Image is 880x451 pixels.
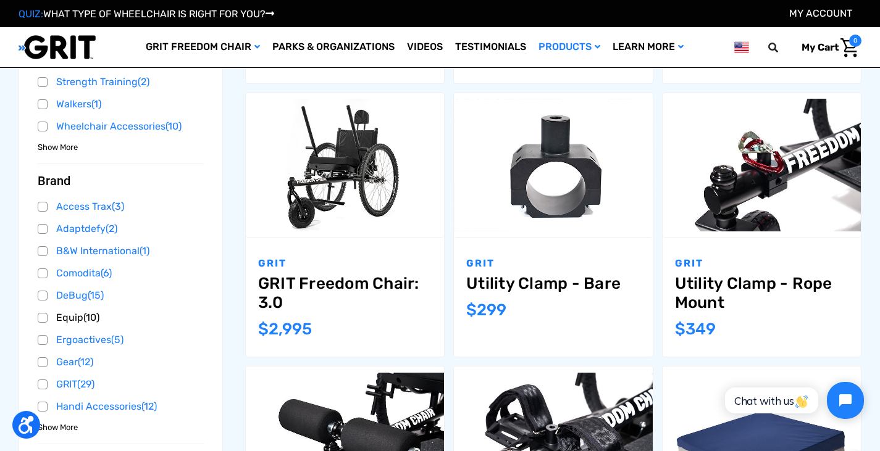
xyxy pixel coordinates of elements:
[38,264,204,283] a: Comodita(6)
[466,274,640,293] a: Utility Clamp - Bare,$299.00
[266,27,401,67] a: Parks & Organizations
[38,141,78,152] a: Show More
[140,245,149,257] span: (1)
[466,300,506,320] span: $299
[38,197,204,216] a: Access Trax(3)
[38,421,78,432] a: Show More
[38,117,204,136] a: Wheelchair Accessories(10)
[19,8,274,20] a: QUIZ:WHAT TYPE OF WHEELCHAIR IS RIGHT FOR YOU?
[38,173,70,188] span: Brand
[38,421,78,434] span: Show More
[101,267,112,279] span: (6)
[802,41,839,53] span: My Cart
[454,93,652,237] a: Utility Clamp - Bare,$299.00
[675,320,716,339] span: $349
[675,256,849,271] p: GRIT
[840,38,858,57] img: Cart
[38,95,204,114] a: Walkers(1)
[466,256,640,271] p: GRIT
[38,375,204,394] a: GRIT(29)
[663,99,861,231] img: Utility Clamp - Rope Mount
[711,371,874,429] iframe: Tidio Chat
[38,397,204,416] a: Handi Accessories(12)
[258,274,432,312] a: GRIT Freedom Chair: 3.0,$2,995.00
[91,98,101,110] span: (1)
[454,99,652,231] img: Utility Clamp - Bare
[258,320,312,339] span: $2,995
[401,27,449,67] a: Videos
[38,141,78,154] span: Show More
[675,274,849,312] a: Utility Clamp - Rope Mount,$349.00
[38,173,204,188] button: Brand
[38,353,204,371] a: Gear(12)
[38,331,204,349] a: Ergoactives(5)
[83,312,99,323] span: (10)
[166,120,182,132] span: (10)
[774,35,792,60] input: Search
[140,27,266,67] a: GRIT Freedom Chair
[78,356,93,368] span: (12)
[246,99,444,231] img: GRIT Freedom Chair: 3.0
[449,27,532,67] a: Testimonials
[38,242,204,260] a: B&W International(1)
[111,334,124,345] span: (5)
[19,8,43,20] span: QUIZ:
[792,35,861,60] a: Cart with 0 items
[38,220,204,238] a: Adaptdefy(2)
[106,223,117,234] span: (2)
[849,35,861,47] span: 0
[38,308,204,327] a: Equip(10)
[258,256,432,271] p: GRIT
[734,39,749,55] img: us.png
[606,27,690,67] a: Learn More
[138,76,149,88] span: (2)
[663,93,861,237] a: Utility Clamp - Rope Mount,$349.00
[141,400,157,412] span: (12)
[112,201,124,212] span: (3)
[38,73,204,91] a: Strength Training(2)
[77,378,94,390] span: (29)
[38,286,204,305] a: DeBug(15)
[88,289,104,301] span: (15)
[532,27,606,67] a: Products
[246,93,444,237] a: GRIT Freedom Chair: 3.0,$2,995.00
[19,35,96,60] img: GRIT All-Terrain Wheelchair and Mobility Equipment
[789,7,852,19] a: Account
